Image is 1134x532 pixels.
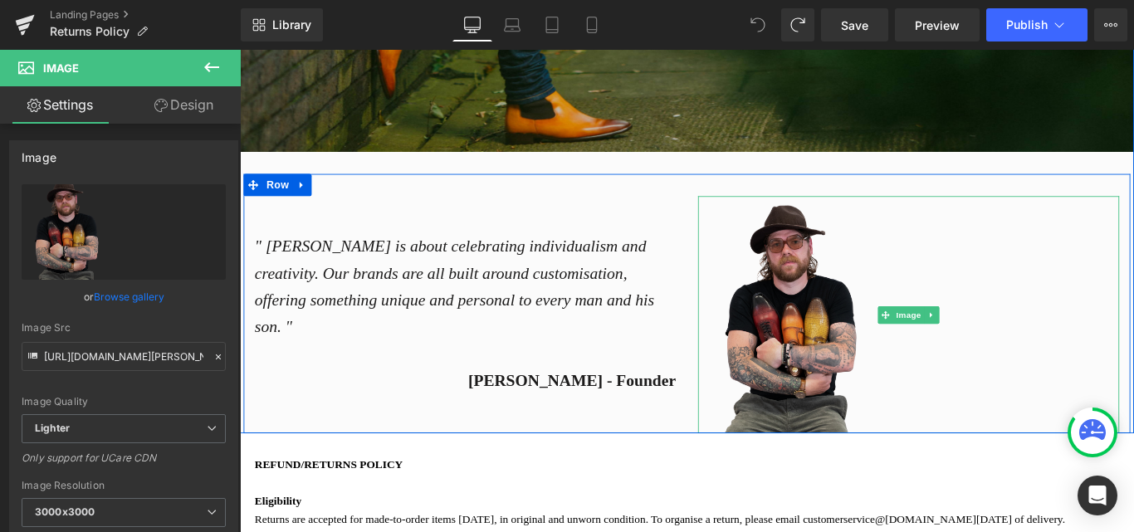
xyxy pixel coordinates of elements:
a: Expand / Collapse [59,139,81,164]
a: Desktop [452,8,492,41]
span: Image [43,61,79,75]
span: Image [734,288,769,308]
div: Image Quality [22,396,226,408]
span: Row [26,139,59,164]
strong: REFUND/RETURNS POLICY [17,459,183,472]
a: Laptop [492,8,532,41]
strong: [PERSON_NAME] - Founder [257,361,490,382]
a: Design [124,86,244,124]
button: More [1094,8,1127,41]
button: Redo [781,8,814,41]
a: Mobile [572,8,612,41]
b: 3000x3000 [35,505,95,518]
strong: Eligibility [17,500,69,514]
a: Landing Pages [50,8,241,22]
a: Expand / Collapse [769,288,786,308]
div: Image [22,141,56,164]
a: New Library [241,8,323,41]
button: Publish [986,8,1088,41]
span: Library [272,17,311,32]
span: Preview [915,17,960,34]
div: or [22,288,226,305]
a: Tablet [532,8,572,41]
a: Preview [895,8,980,41]
div: Only support for UCare CDN [22,451,226,476]
i: " [PERSON_NAME] is about celebrating individualism and creativity. Our brands are all built aroun... [17,210,466,321]
div: Image Src [22,322,226,334]
input: Link [22,342,226,371]
span: Save [841,17,868,34]
span: Returns Policy [50,25,130,38]
span: Publish [1006,18,1048,32]
div: Image Resolution [22,480,226,491]
a: Browse gallery [94,282,164,311]
button: Undo [741,8,775,41]
div: Open Intercom Messenger [1078,476,1117,515]
b: Lighter [35,422,70,434]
